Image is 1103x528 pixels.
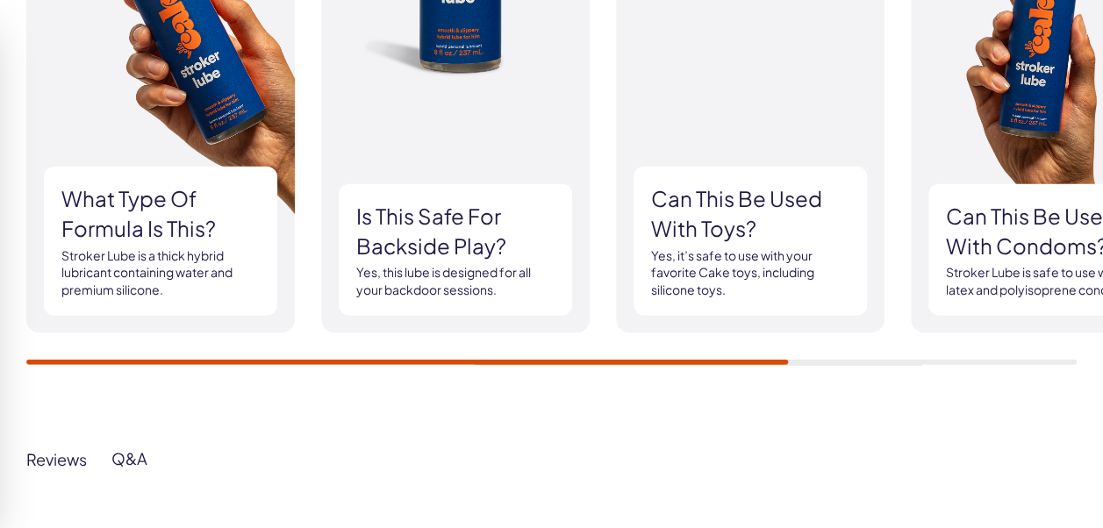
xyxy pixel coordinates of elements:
[651,184,849,243] h3: Can this be used with toys?
[356,202,555,260] h3: Is this safe for backside play?
[651,247,849,299] p: Yes, it’s safe to use with your favorite Cake toys, including silicone toys.
[356,264,555,298] p: Yes, this lube is designed for all your backdoor sessions.
[61,184,260,243] h3: What type of formula is this?
[26,449,87,469] div: Reviews
[111,448,147,469] div: Q&A
[61,247,260,299] p: Stroker Lube is a thick hybrid lubricant containing water and premium silicone.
